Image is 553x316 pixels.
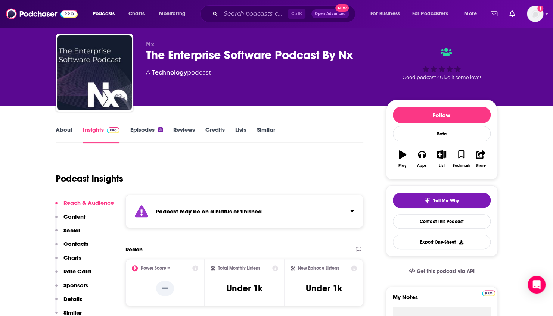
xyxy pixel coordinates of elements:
a: Credits [205,126,225,143]
a: InsightsPodchaser Pro [83,126,120,143]
a: Contact This Podcast [393,214,491,229]
a: Episodes5 [130,126,162,143]
p: Similar [63,309,82,316]
button: Show profile menu [527,6,543,22]
span: Monitoring [159,9,186,19]
button: tell me why sparkleTell Me Why [393,193,491,208]
span: Open Advanced [315,12,346,16]
span: Good podcast? Give it some love! [403,75,481,80]
button: Play [393,146,412,172]
button: Rate Card [55,268,91,282]
div: A podcast [146,68,211,77]
button: open menu [407,8,459,20]
a: Pro website [482,289,495,296]
button: Reach & Audience [55,199,114,213]
img: Podchaser Pro [482,290,495,296]
p: Content [63,213,86,220]
div: Bookmark [452,163,470,168]
span: More [464,9,477,19]
p: Reach & Audience [63,199,114,206]
span: Get this podcast via API [416,268,474,275]
span: Tell Me Why [433,198,459,204]
button: Follow [393,107,491,123]
a: Technology [152,69,187,76]
button: Open AdvancedNew [311,9,349,18]
div: Apps [417,163,427,168]
a: Show notifications dropdown [488,7,500,20]
span: Ctrl K [288,9,305,19]
span: Charts [128,9,145,19]
img: Podchaser - Follow, Share and Rate Podcasts [6,7,78,21]
div: Search podcasts, credits, & more... [207,5,363,22]
p: Sponsors [63,282,88,289]
img: tell me why sparkle [424,198,430,204]
p: Contacts [63,240,88,247]
p: Charts [63,254,81,261]
button: Contacts [55,240,88,254]
button: Bookmark [451,146,471,172]
button: List [432,146,451,172]
button: Charts [55,254,81,268]
label: My Notes [393,294,491,307]
h2: Reach [125,246,143,253]
span: Podcasts [93,9,115,19]
img: Podchaser Pro [107,127,120,133]
span: Nx [146,41,155,48]
div: 5 [158,127,162,132]
p: -- [156,281,174,296]
span: Logged in as vjacobi [527,6,543,22]
button: open menu [365,8,409,20]
img: User Profile [527,6,543,22]
div: Rate [393,126,491,141]
strong: Podcast may be on a hiatus or finished [156,208,262,215]
input: Search podcasts, credits, & more... [221,8,288,20]
span: For Podcasters [412,9,448,19]
h2: New Episode Listens [298,266,339,271]
button: open menu [154,8,195,20]
a: About [56,126,72,143]
a: Lists [235,126,246,143]
a: Show notifications dropdown [506,7,518,20]
h2: Total Monthly Listens [218,266,260,271]
button: Social [55,227,80,241]
section: Click to expand status details [125,195,364,228]
button: Apps [412,146,432,172]
div: Open Intercom Messenger [528,276,546,294]
p: Rate Card [63,268,91,275]
h2: Power Score™ [141,266,170,271]
a: Reviews [173,126,195,143]
a: Get this podcast via API [403,262,481,281]
button: Content [55,213,86,227]
button: Share [471,146,490,172]
a: Charts [124,8,149,20]
p: Social [63,227,80,234]
svg: Add a profile image [537,6,543,12]
button: open menu [87,8,124,20]
button: Export One-Sheet [393,235,491,249]
button: Sponsors [55,282,88,295]
a: Similar [257,126,275,143]
span: For Business [370,9,400,19]
p: Details [63,295,82,303]
div: Good podcast? Give it some love! [386,41,498,87]
span: New [335,4,349,12]
div: Share [476,163,486,168]
h1: Podcast Insights [56,173,123,184]
h3: Under 1k [226,283,262,294]
button: open menu [459,8,486,20]
h3: Under 1k [306,283,342,294]
div: Play [398,163,406,168]
img: The Enterprise Software Podcast By Nx [57,35,132,110]
div: List [439,163,445,168]
button: Details [55,295,82,309]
